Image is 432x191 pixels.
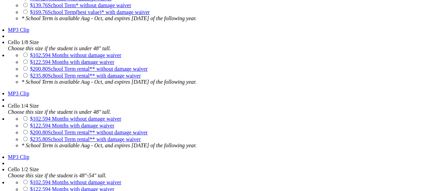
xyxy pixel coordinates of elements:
a: $169.76School Term(best value)* with damage waiver [30,9,150,15]
span: $122.59 [30,59,48,65]
div: Cello 1/4 Size [8,103,410,109]
a: $200.80School Term rental** without damage waiver [30,66,148,72]
a: $122.594 Months with damage waiver [30,123,114,128]
em: * School Term is available Aug - Oct, and expires [DATE] of the following year. [22,142,197,148]
a: MP3 Clip [8,91,29,96]
a: MP3 Clip [8,27,29,33]
span: $200.80 [30,129,48,135]
em: * School Term is available Aug - Oct, and expires [DATE] of the following year. [22,79,197,85]
span: $235.80 [30,73,48,79]
span: $139.76 [30,2,48,8]
span: $102.59 [30,116,48,122]
a: MP3 Clip [8,154,29,160]
span: $102.59 [30,179,48,185]
span: $169.76 [30,9,48,15]
span: $122.59 [30,123,48,128]
em: Choose this size if the student is under 48" tall. [8,109,111,115]
a: $200.80School Term rental** without damage waiver [30,129,148,135]
a: $102.594 Months without damage waiver [30,52,121,58]
em: Choose this size if the student is 48"-54" tall. [8,173,107,178]
em: * School Term is available Aug - Oct, and expires [DATE] of the following year. [22,15,197,21]
a: $139.76School Term* without damage waiver [30,2,131,8]
a: $235.80School Term rental** with damage waiver [30,136,141,142]
div: Cello 1/8 Size [8,39,410,45]
div: Cello 1/2 Size [8,166,410,173]
a: $122.594 Months with damage waiver [30,59,114,65]
em: Choose this size if the student is under 48" tall. [8,45,111,51]
a: $235.80School Term rental** with damage waiver [30,73,141,79]
span: $102.59 [30,52,48,58]
span: $235.80 [30,136,48,142]
a: $102.594 Months without damage waiver [30,179,121,185]
span: $200.80 [30,66,48,72]
a: $102.594 Months without damage waiver [30,116,121,122]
